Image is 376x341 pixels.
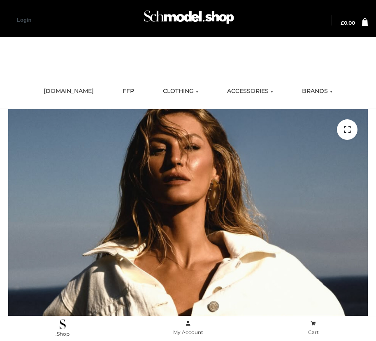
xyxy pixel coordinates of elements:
a: BRANDS [296,82,339,100]
span: My Account [173,329,203,335]
img: .Shop [60,319,66,329]
bdi: 0.00 [341,20,355,26]
a: [DOMAIN_NAME] [37,82,100,100]
a: Login [17,17,31,23]
img: Schmodel Admin 964 [142,5,236,34]
a: My Account [125,319,251,337]
span: Cart [308,329,319,335]
a: Schmodel Admin 964 [140,7,236,34]
span: .Shop [56,331,70,337]
a: FFP [116,82,140,100]
a: ACCESSORIES [221,82,279,100]
a: £0.00 [341,21,355,26]
a: Cart [251,319,376,337]
span: £ [341,20,344,26]
a: CLOTHING [157,82,204,100]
